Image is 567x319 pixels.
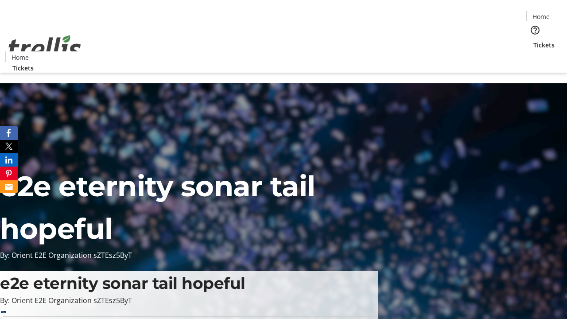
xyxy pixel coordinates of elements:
button: Help [526,21,544,39]
span: Tickets [533,40,555,50]
span: Home [532,12,550,21]
a: Home [6,53,34,62]
span: Home [12,53,29,62]
a: Home [527,12,555,21]
button: Cart [526,50,544,67]
span: Tickets [12,63,34,73]
img: Orient E2E Organization sZTEsz5ByT's Logo [5,25,84,70]
a: Tickets [526,40,562,50]
a: Tickets [5,63,41,73]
